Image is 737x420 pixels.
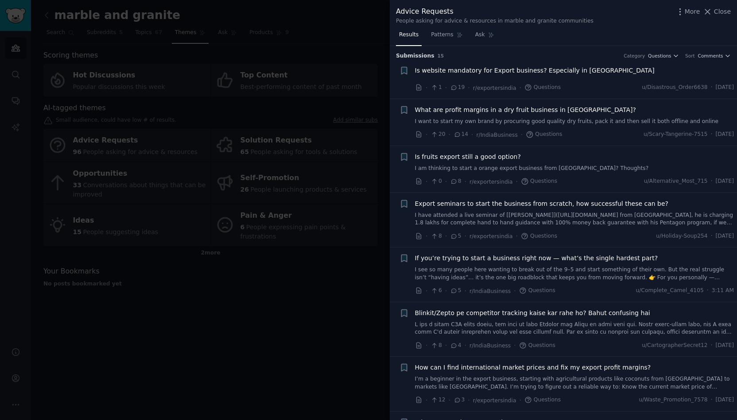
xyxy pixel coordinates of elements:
[656,232,707,240] span: u/Holiday-Soup254
[431,131,445,139] span: 20
[426,177,427,186] span: ·
[516,177,518,186] span: ·
[450,84,465,92] span: 19
[431,31,453,39] span: Patterns
[714,7,731,16] span: Close
[415,199,669,208] a: Export seminars to start the business from scratch, how successful these can be?
[639,396,707,404] span: u/Waste_Promotion_7578
[396,6,593,17] div: Advice Requests
[526,131,562,139] span: Questions
[648,53,679,59] button: Questions
[450,287,461,295] span: 5
[445,286,447,296] span: ·
[624,53,645,59] div: Category
[426,286,427,296] span: ·
[426,83,427,92] span: ·
[415,66,655,75] a: Is website mandatory for Export business? Especially in [GEOGRAPHIC_DATA]
[465,177,466,186] span: ·
[415,308,650,318] a: Blinkit/Zepto pe competitor tracking kaise kar rahe ho? Bahut confusing hai
[644,177,708,185] span: u/Alternative_Most_715
[415,363,651,372] a: How can I find international market prices and fix my export profit margins?
[712,287,734,295] span: 3:11 AM
[445,177,447,186] span: ·
[431,396,445,404] span: 12
[468,396,469,405] span: ·
[521,177,557,185] span: Questions
[524,396,561,404] span: Questions
[450,232,461,240] span: 5
[473,397,516,404] span: r/exportersindia
[716,396,734,404] span: [DATE]
[399,31,419,39] span: Results
[519,396,521,405] span: ·
[445,83,447,92] span: ·
[477,132,518,138] span: r/IndiaBusiness
[642,84,707,92] span: u/Disastrous_Order6638
[431,342,442,350] span: 8
[396,52,434,60] span: Submission s
[454,396,465,404] span: 3
[716,232,734,240] span: [DATE]
[516,231,518,241] span: ·
[426,231,427,241] span: ·
[514,341,516,350] span: ·
[465,286,466,296] span: ·
[473,85,516,91] span: r/exportersindia
[716,177,734,185] span: [DATE]
[469,288,511,294] span: r/IndiaBusiness
[469,233,513,239] span: r/exportersindia
[636,287,703,295] span: u/Complete_Camel_4105
[449,130,450,139] span: ·
[415,152,521,162] a: Is fruits export still a good option?
[415,212,734,227] a: I have attended a live seminar of [[PERSON_NAME]]([URL][DOMAIN_NAME] from [GEOGRAPHIC_DATA], he i...
[415,266,734,281] a: I see so many people here wanting to break out of the 9–5 and start something of their own. But t...
[711,342,713,350] span: ·
[449,396,450,405] span: ·
[519,342,555,350] span: Questions
[642,342,707,350] span: u/CartographerSecret12
[431,287,442,295] span: 6
[716,84,734,92] span: [DATE]
[415,375,734,391] a: I’m a beginner in the export business, starting with agricultural products like coconuts from [GE...
[396,28,422,46] a: Results
[428,28,465,46] a: Patterns
[415,254,658,263] a: If you’re trying to start a business right now — what’s the single hardest part?
[521,130,523,139] span: ·
[426,396,427,405] span: ·
[445,341,447,350] span: ·
[514,286,516,296] span: ·
[703,7,731,16] button: Close
[524,84,561,92] span: Questions
[519,83,521,92] span: ·
[426,341,427,350] span: ·
[711,396,713,404] span: ·
[438,53,444,58] span: 15
[711,232,713,240] span: ·
[711,84,713,92] span: ·
[396,17,593,25] div: People asking for advice & resources in marble and granite communities
[431,232,442,240] span: 8
[431,84,442,92] span: 1
[471,130,473,139] span: ·
[450,342,461,350] span: 4
[685,53,695,59] div: Sort
[472,28,497,46] a: Ask
[519,287,555,295] span: Questions
[711,177,713,185] span: ·
[426,130,427,139] span: ·
[445,231,447,241] span: ·
[415,118,734,126] a: I want to start my own brand by procuring good quality dry fruits, pack it and then sell it both ...
[465,341,466,350] span: ·
[465,231,466,241] span: ·
[675,7,700,16] button: More
[648,53,671,59] span: Questions
[415,105,636,115] a: What are profit margins in a dry fruit business in [GEOGRAPHIC_DATA]?
[468,83,469,92] span: ·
